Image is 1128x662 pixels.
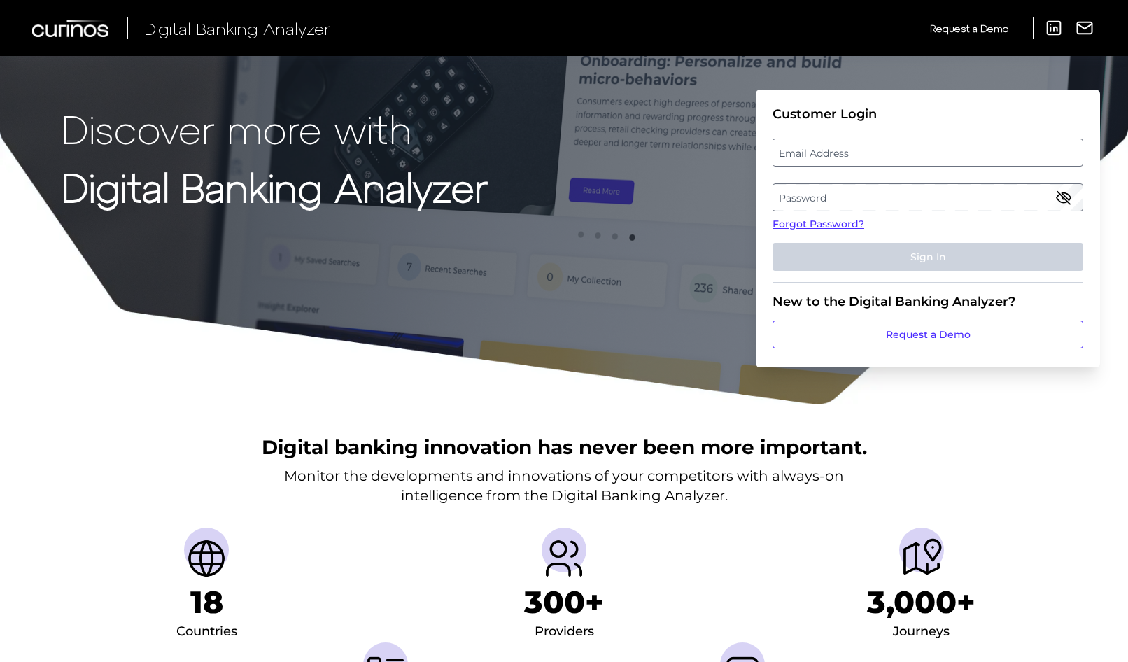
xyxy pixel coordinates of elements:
[773,294,1083,309] div: New to the Digital Banking Analyzer?
[773,243,1083,271] button: Sign In
[262,434,867,460] h2: Digital banking innovation has never been more important.
[773,217,1083,232] a: Forgot Password?
[893,621,950,643] div: Journeys
[535,621,594,643] div: Providers
[62,163,488,210] strong: Digital Banking Analyzer
[773,140,1082,165] label: Email Address
[930,22,1008,34] span: Request a Demo
[773,106,1083,122] div: Customer Login
[176,621,237,643] div: Countries
[867,584,975,621] h1: 3,000+
[144,18,330,38] span: Digital Banking Analyzer
[32,20,111,37] img: Curinos
[899,536,944,581] img: Journeys
[930,17,1008,40] a: Request a Demo
[524,584,604,621] h1: 300+
[184,536,229,581] img: Countries
[284,466,844,505] p: Monitor the developments and innovations of your competitors with always-on intelligence from the...
[190,584,223,621] h1: 18
[542,536,586,581] img: Providers
[773,185,1082,210] label: Password
[62,106,488,150] p: Discover more with
[773,321,1083,348] a: Request a Demo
